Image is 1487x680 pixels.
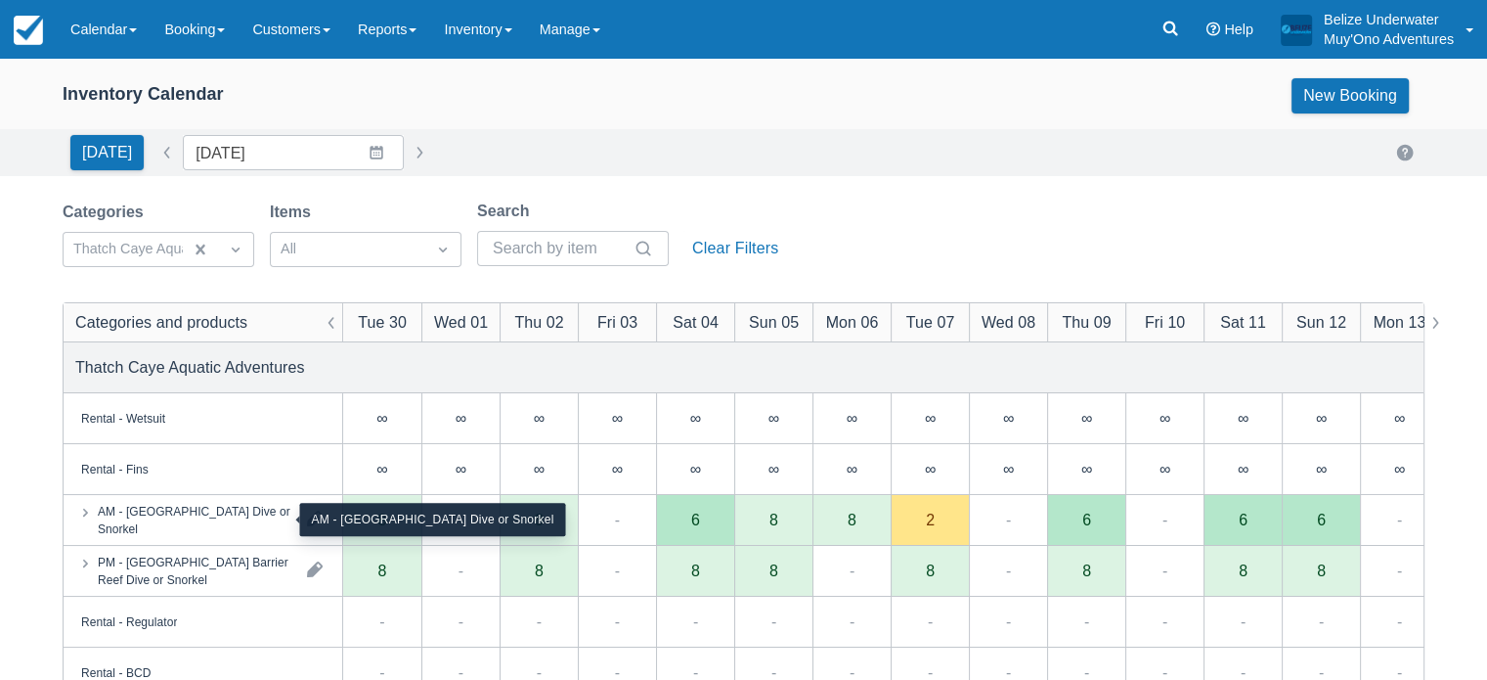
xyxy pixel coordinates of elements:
[75,310,247,334] div: Categories and products
[1282,393,1360,444] div: ∞
[1281,14,1312,45] img: A19
[826,310,879,334] div: Mon 06
[1397,559,1402,582] div: -
[1324,10,1454,29] p: Belize Underwater
[926,563,935,578] div: 8
[1316,410,1327,426] div: ∞
[769,512,778,527] div: 8
[63,201,152,224] label: Categories
[1159,461,1170,476] div: ∞
[812,444,891,495] div: ∞
[1319,610,1324,633] div: -
[615,508,620,531] div: -
[1145,310,1185,334] div: Fri 10
[343,393,421,444] div: ∞
[500,444,578,495] div: ∞
[1394,461,1405,476] div: ∞
[693,610,698,633] div: -
[433,240,453,259] span: Dropdown icon
[612,461,623,476] div: ∞
[1159,410,1170,426] div: ∞
[1081,410,1092,426] div: ∞
[378,563,387,578] div: 8
[656,444,734,495] div: ∞
[1394,410,1405,426] div: ∞
[81,460,149,477] div: Rental - Fins
[578,444,656,495] div: ∞
[534,461,545,476] div: ∞
[1241,610,1246,633] div: -
[376,461,387,476] div: ∞
[906,310,955,334] div: Tue 07
[578,393,656,444] div: ∞
[1316,461,1327,476] div: ∞
[358,310,407,334] div: Tue 30
[1397,610,1402,633] div: -
[615,610,620,633] div: -
[734,393,812,444] div: ∞
[1206,23,1220,36] i: Help
[847,461,857,476] div: ∞
[771,610,776,633] div: -
[70,135,144,170] button: [DATE]
[1239,563,1247,578] div: 8
[1224,22,1253,37] span: Help
[421,444,500,495] div: ∞
[534,410,545,426] div: ∞
[379,610,384,633] div: -
[969,444,1047,495] div: ∞
[691,563,700,578] div: 8
[1162,508,1167,531] div: -
[769,563,778,578] div: 8
[812,393,891,444] div: ∞
[684,231,786,266] button: Clear Filters
[847,410,857,426] div: ∞
[1006,610,1011,633] div: -
[925,461,936,476] div: ∞
[1006,508,1011,531] div: -
[1203,444,1282,495] div: ∞
[1203,393,1282,444] div: ∞
[226,240,245,259] span: Dropdown icon
[1296,310,1346,334] div: Sun 12
[768,410,779,426] div: ∞
[768,461,779,476] div: ∞
[891,444,969,495] div: ∞
[500,393,578,444] div: ∞
[1006,559,1011,582] div: -
[850,559,854,582] div: -
[1082,512,1091,527] div: 6
[1081,461,1092,476] div: ∞
[1397,508,1402,531] div: -
[270,201,319,224] label: Items
[1374,310,1426,334] div: Mon 13
[690,461,701,476] div: ∞
[749,310,799,334] div: Sun 05
[734,444,812,495] div: ∞
[63,83,224,106] div: Inventory Calendar
[673,310,719,334] div: Sat 04
[597,310,637,334] div: Fri 03
[612,410,623,426] div: ∞
[81,409,165,427] div: Rental - Wetsuit
[1324,29,1454,49] p: Muy'Ono Adventures
[1238,410,1248,426] div: ∞
[1082,563,1091,578] div: 8
[98,502,291,537] div: AM - [GEOGRAPHIC_DATA] Dive or Snorkel
[514,310,563,334] div: Thu 02
[434,310,488,334] div: Wed 01
[459,559,463,582] div: -
[1047,393,1125,444] div: ∞
[848,512,856,527] div: 8
[75,355,305,379] div: Thatch Caye Aquatic Adventures
[1360,393,1438,444] div: ∞
[81,612,177,630] div: Rental - Regulator
[299,503,565,536] div: AM - [GEOGRAPHIC_DATA] Dive or Snorkel
[14,16,43,45] img: checkfront-main-nav-mini-logo.png
[98,553,291,588] div: PM - [GEOGRAPHIC_DATA] Barrier Reef Dive or Snorkel
[1238,461,1248,476] div: ∞
[1084,610,1089,633] div: -
[982,310,1035,334] div: Wed 08
[456,461,466,476] div: ∞
[690,410,701,426] div: ∞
